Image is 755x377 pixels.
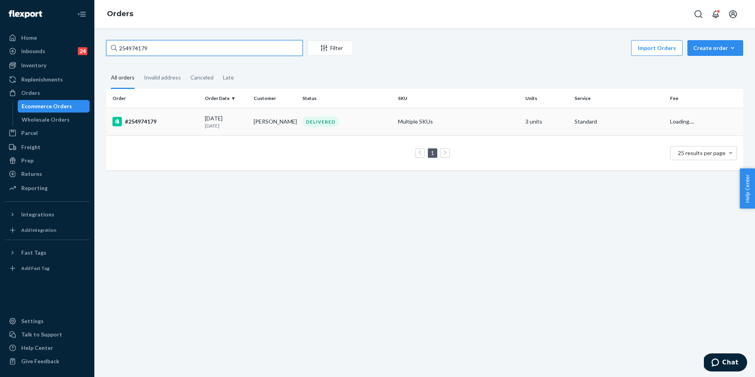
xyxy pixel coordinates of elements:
[5,154,90,167] a: Prep
[21,89,40,97] div: Orders
[5,355,90,368] button: Give Feedback
[5,262,90,275] a: Add Fast Tag
[107,9,133,18] a: Orders
[5,127,90,139] a: Parcel
[5,342,90,354] a: Help Center
[395,108,522,135] td: Multiple SKUs
[21,249,46,257] div: Fast Tags
[687,40,743,56] button: Create order
[22,116,70,124] div: Wholesale Orders
[21,170,42,178] div: Returns
[5,182,90,194] a: Reporting
[21,129,38,137] div: Parcel
[21,227,56,233] div: Add Integration
[21,357,59,365] div: Give Feedback
[667,108,743,135] td: Loading....
[308,40,353,56] button: Filter
[704,353,747,373] iframe: Opens a widget where you can chat to one of our agents
[5,246,90,259] button: Fast Tags
[101,3,140,26] ol: breadcrumbs
[205,115,247,129] div: [DATE]
[18,100,90,113] a: Ecommerce Orders
[18,113,90,126] a: Wholesale Orders
[254,95,296,102] div: Customer
[21,265,50,272] div: Add Fast Tag
[106,40,303,56] input: Search orders
[740,168,755,209] button: Help Center
[21,211,54,218] div: Integrations
[21,61,46,69] div: Inventory
[74,6,90,22] button: Close Navigation
[575,118,664,126] p: Standard
[106,89,202,108] th: Order
[708,6,724,22] button: Open notifications
[725,6,741,22] button: Open account menu
[678,150,726,156] span: 25 results per page
[522,89,571,108] th: Units
[5,315,90,327] a: Settings
[5,141,90,153] a: Freight
[5,31,90,44] a: Home
[21,331,62,338] div: Talk to Support
[691,6,706,22] button: Open Search Box
[5,87,90,99] a: Orders
[21,157,33,164] div: Prep
[5,208,90,221] button: Integrations
[111,67,134,89] div: All orders
[5,328,90,341] button: Talk to Support
[21,76,63,83] div: Replenishments
[22,102,72,110] div: Ecommerce Orders
[78,47,87,55] div: 24
[631,40,683,56] button: Import Orders
[693,44,737,52] div: Create order
[205,122,247,129] p: [DATE]
[571,89,667,108] th: Service
[395,89,522,108] th: SKU
[21,34,37,42] div: Home
[202,89,250,108] th: Order Date
[21,47,45,55] div: Inbounds
[5,59,90,72] a: Inventory
[5,224,90,237] a: Add Integration
[5,168,90,180] a: Returns
[5,45,90,57] a: Inbounds24
[250,108,299,135] td: [PERSON_NAME]
[308,44,353,52] div: Filter
[21,143,41,151] div: Freight
[190,67,214,88] div: Canceled
[667,89,743,108] th: Fee
[21,344,53,352] div: Help Center
[299,89,395,108] th: Status
[302,116,339,127] div: DELIVERED
[144,67,181,88] div: Invalid address
[429,150,436,156] a: Page 1 is your current page
[21,184,48,192] div: Reporting
[112,117,199,126] div: #254974179
[9,10,42,18] img: Flexport logo
[21,317,44,325] div: Settings
[522,108,571,135] td: 3 units
[5,73,90,86] a: Replenishments
[223,67,234,88] div: Late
